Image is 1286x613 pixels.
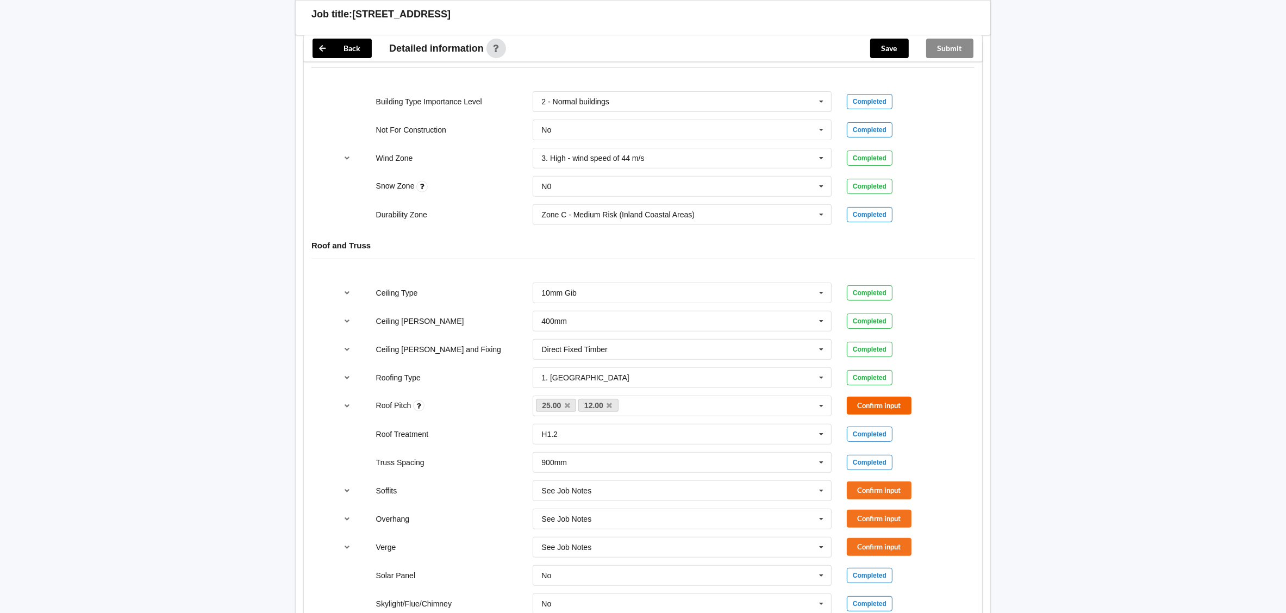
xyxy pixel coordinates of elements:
[376,154,413,162] label: Wind Zone
[541,430,558,438] div: H1.2
[847,596,892,611] div: Completed
[352,8,451,21] h3: [STREET_ADDRESS]
[376,430,429,439] label: Roof Treatment
[376,486,397,495] label: Soffits
[541,487,591,495] div: See Job Notes
[376,317,464,326] label: Ceiling [PERSON_NAME]
[541,515,591,523] div: See Job Notes
[376,401,413,410] label: Roof Pitch
[847,538,912,556] button: Confirm input
[337,396,358,416] button: reference-toggle
[389,43,484,53] span: Detailed information
[376,210,427,219] label: Durability Zone
[376,345,501,354] label: Ceiling [PERSON_NAME] and Fixing
[541,183,551,190] div: N0
[376,289,418,297] label: Ceiling Type
[376,182,417,190] label: Snow Zone
[536,399,576,412] a: 25.00
[541,154,644,162] div: 3. High - wind speed of 44 m/s
[870,39,909,58] button: Save
[337,537,358,557] button: reference-toggle
[847,568,892,583] div: Completed
[376,515,409,523] label: Overhang
[376,571,415,580] label: Solar Panel
[337,481,358,501] button: reference-toggle
[541,289,577,297] div: 10mm Gib
[847,510,912,528] button: Confirm input
[376,543,396,552] label: Verge
[541,346,607,353] div: Direct Fixed Timber
[376,373,421,382] label: Roofing Type
[541,126,551,134] div: No
[541,98,609,105] div: 2 - Normal buildings
[578,399,619,412] a: 12.00
[847,179,892,194] div: Completed
[847,94,892,109] div: Completed
[337,509,358,529] button: reference-toggle
[541,600,551,608] div: No
[847,397,912,415] button: Confirm input
[541,459,567,466] div: 900mm
[337,340,358,359] button: reference-toggle
[337,283,358,303] button: reference-toggle
[541,317,567,325] div: 400mm
[847,342,892,357] div: Completed
[337,148,358,168] button: reference-toggle
[311,240,975,251] h4: Roof and Truss
[847,427,892,442] div: Completed
[376,97,482,106] label: Building Type Importance Level
[847,455,892,470] div: Completed
[337,368,358,387] button: reference-toggle
[311,8,352,21] h3: Job title:
[376,599,452,608] label: Skylight/Flue/Chimney
[541,211,695,218] div: Zone C - Medium Risk (Inland Coastal Areas)
[313,39,372,58] button: Back
[847,122,892,137] div: Completed
[847,151,892,166] div: Completed
[847,314,892,329] div: Completed
[847,481,912,499] button: Confirm input
[847,285,892,301] div: Completed
[541,374,629,381] div: 1. [GEOGRAPHIC_DATA]
[847,207,892,222] div: Completed
[541,543,591,551] div: See Job Notes
[376,126,446,134] label: Not For Construction
[847,370,892,385] div: Completed
[337,311,358,331] button: reference-toggle
[541,572,551,579] div: No
[376,458,424,467] label: Truss Spacing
